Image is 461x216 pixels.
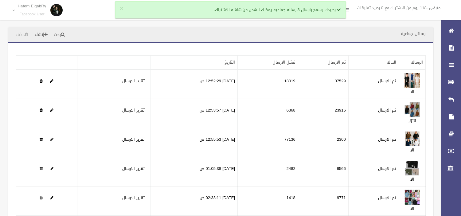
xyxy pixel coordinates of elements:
div: رصيدك يسمح بارسال 3 رساله جماعيه يمكنك الشحن من شاشه الاشتراك. [115,1,346,18]
a: Edit [50,165,53,172]
a: Edit [50,77,53,85]
td: 2300 [298,128,348,157]
a: تقرير الارسال [122,77,145,85]
a: الا [410,175,414,183]
img: 638910812413601407.jpeg [404,190,420,205]
a: الا [410,205,414,212]
header: رسائل جماعيه [393,28,433,40]
label: تم الارسال [378,194,396,202]
td: 1418 [238,187,298,216]
a: Edit [404,106,420,114]
a: فشل الارسال [273,58,295,66]
img: 638910752364816942.jpg [404,73,420,88]
label: تم الارسال [378,107,396,114]
a: قثق [408,117,416,125]
th: الحاله [348,56,399,70]
a: Edit [50,194,53,202]
a: إنشاء [32,29,50,41]
a: تم الارسال [328,58,346,66]
label: تم الارسال [378,77,396,85]
a: Edit [404,194,420,202]
td: [DATE] 12:55:53 ص [150,128,237,157]
td: 77136 [238,128,298,157]
a: بحث [51,29,67,41]
label: تم الارسال [378,136,396,143]
a: Edit [50,106,53,114]
td: 2482 [238,157,298,187]
a: Edit [404,165,420,172]
a: Edit [404,77,420,85]
a: تقرير الارسال [122,165,145,172]
td: [DATE] 02:33:11 ص [150,187,237,216]
img: 638910753509971848.jpg [404,102,420,117]
a: التاريخ [225,58,235,66]
td: [DATE] 12:52:29 ص [150,69,237,99]
small: Facebook User [18,12,46,17]
td: 9771 [298,187,348,216]
a: الا [410,146,414,154]
td: [DATE] 12:53:57 ص [150,99,237,128]
button: × [120,6,123,12]
a: الا [410,88,414,96]
td: [DATE] 01:05:38 ص [150,157,237,187]
td: 13019 [238,69,298,99]
td: 23916 [298,99,348,128]
label: تم الارسال [378,165,396,172]
th: الرساله [399,56,426,70]
td: 9566 [298,157,348,187]
a: تقرير الارسال [122,194,145,202]
td: 37529 [298,69,348,99]
a: Edit [404,135,420,143]
a: تقرير الارسال [122,135,145,143]
a: تقرير الارسال [122,106,145,114]
p: Hatem ElgabRy [18,4,46,8]
a: Edit [50,135,53,143]
img: 638910754294190600.jpg [404,131,420,147]
img: 638910759934703804.jpg [404,160,420,176]
td: 6368 [238,99,298,128]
